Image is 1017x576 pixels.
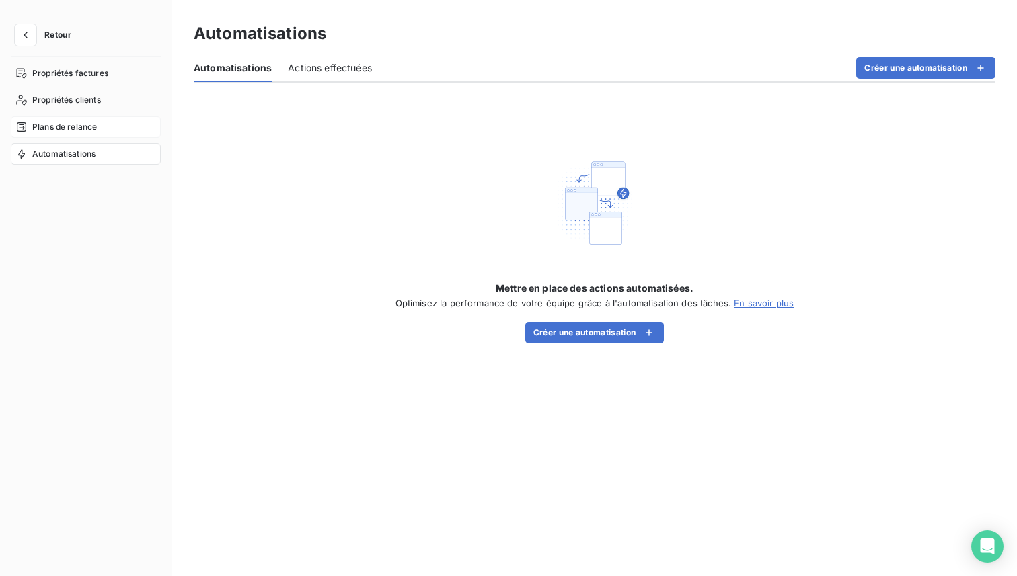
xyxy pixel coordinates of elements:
span: Mettre en place des actions automatisées. [496,282,693,295]
a: Automatisations [11,143,161,165]
a: Plans de relance [11,116,161,138]
button: Créer une automatisation [856,57,995,79]
span: Retour [44,31,71,39]
button: Retour [11,24,82,46]
span: Propriétés clients [32,94,101,106]
span: Plans de relance [32,121,97,133]
a: Propriétés factures [11,63,161,84]
span: Automatisations [32,148,96,160]
span: Propriétés factures [32,67,108,79]
div: Open Intercom Messenger [971,530,1004,563]
span: Automatisations [194,61,272,75]
a: En savoir plus [734,298,794,308]
button: Créer une automatisation [525,322,665,343]
img: Empty state [552,160,638,247]
a: Propriétés clients [11,89,161,111]
span: Optimisez la performance de votre équipe grâce à l'automatisation des tâches. [396,298,732,308]
span: Actions effectuées [288,61,372,75]
h3: Automatisations [194,22,326,46]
